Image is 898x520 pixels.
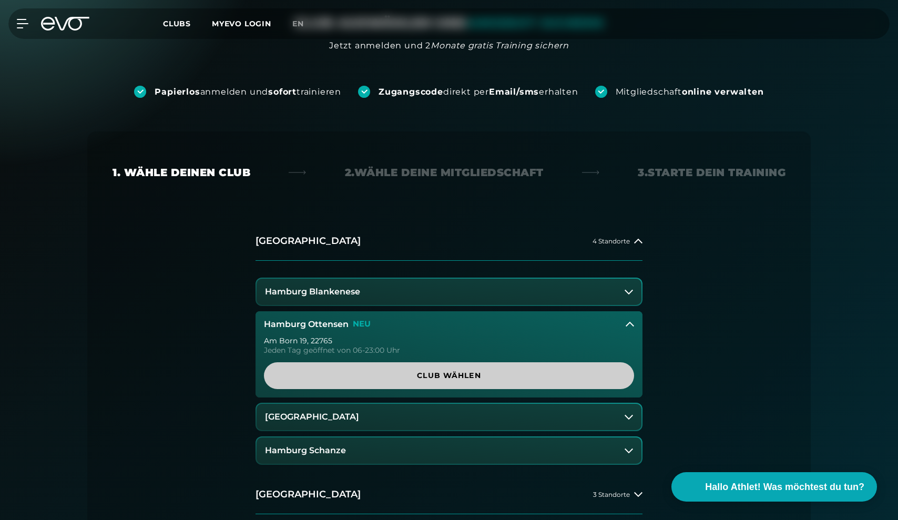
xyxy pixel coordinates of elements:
[256,475,642,514] button: [GEOGRAPHIC_DATA]3 Standorte
[264,337,634,344] div: Am Born 19 , 22765
[256,311,642,338] button: Hamburg OttensenNEU
[682,87,764,97] strong: online verwalten
[264,346,634,354] div: Jeden Tag geöffnet von 06-23:00 Uhr
[257,437,641,464] button: Hamburg Schanze
[353,320,371,329] p: NEU
[379,86,578,98] div: direkt per erhalten
[257,404,641,430] button: [GEOGRAPHIC_DATA]
[671,472,877,502] button: Hallo Athlet! Was möchtest du tun?
[264,362,634,389] a: Club wählen
[638,165,785,180] div: 3. Starte dein Training
[113,165,250,180] div: 1. Wähle deinen Club
[155,87,200,97] strong: Papierlos
[265,287,360,297] h3: Hamburg Blankenese
[705,480,864,494] span: Hallo Athlet! Was möchtest du tun?
[593,238,630,244] span: 4 Standorte
[257,279,641,305] button: Hamburg Blankenese
[616,86,764,98] div: Mitgliedschaft
[292,18,317,30] a: en
[265,446,346,455] h3: Hamburg Schanze
[264,320,349,329] h3: Hamburg Ottensen
[256,222,642,261] button: [GEOGRAPHIC_DATA]4 Standorte
[345,165,544,180] div: 2. Wähle deine Mitgliedschaft
[265,412,359,422] h3: [GEOGRAPHIC_DATA]
[155,86,341,98] div: anmelden und trainieren
[163,19,191,28] span: Clubs
[489,87,539,97] strong: Email/sms
[256,234,361,248] h2: [GEOGRAPHIC_DATA]
[379,87,443,97] strong: Zugangscode
[289,370,609,381] span: Club wählen
[593,491,630,498] span: 3 Standorte
[256,488,361,501] h2: [GEOGRAPHIC_DATA]
[292,19,304,28] span: en
[268,87,297,97] strong: sofort
[212,19,271,28] a: MYEVO LOGIN
[163,18,212,28] a: Clubs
